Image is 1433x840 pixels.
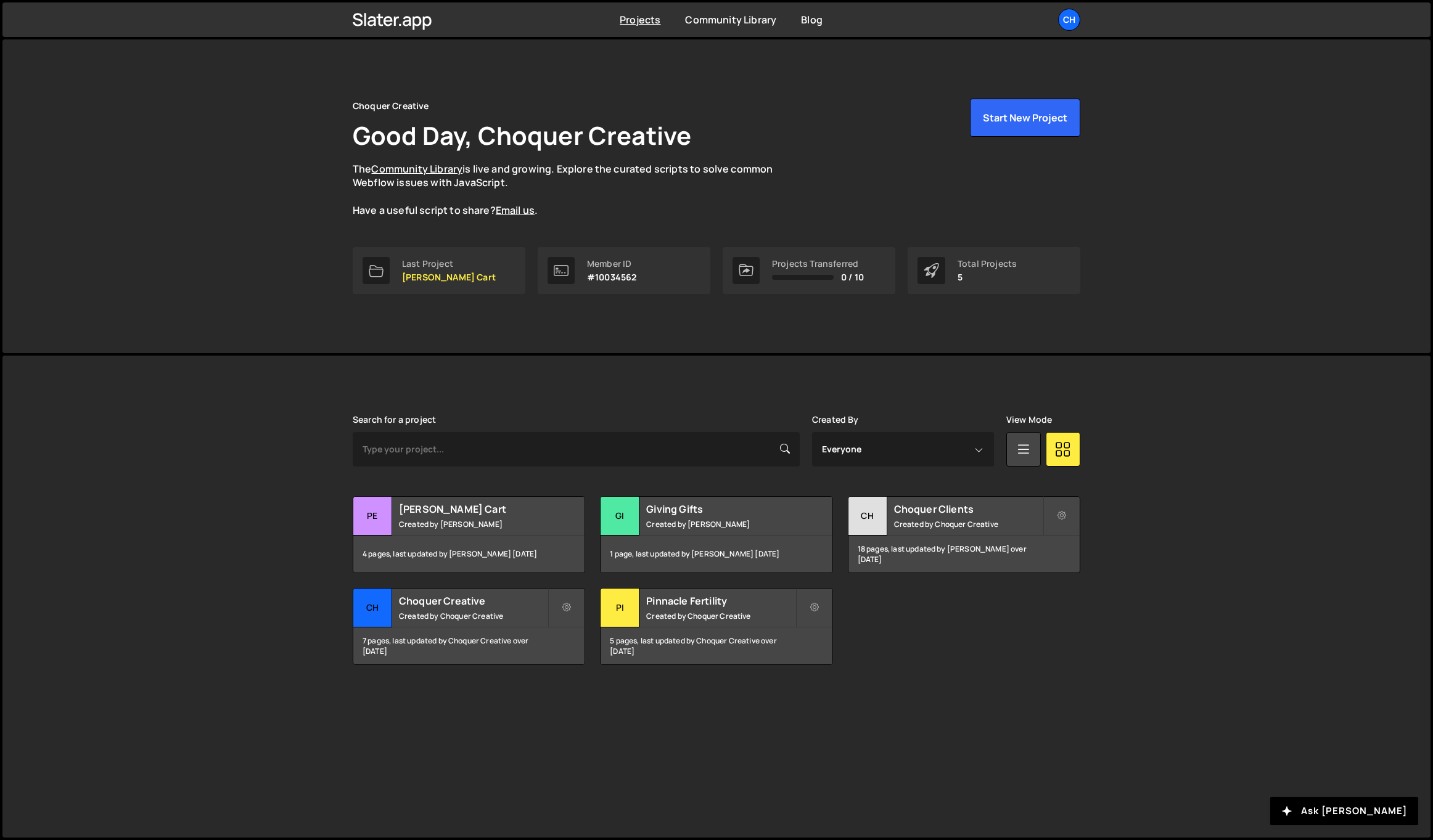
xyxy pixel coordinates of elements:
[600,588,832,665] a: Pi Pinnacle Fertility Created by Choquer Creative 5 pages, last updated by Choquer Creative over ...
[353,496,585,573] a: Pe [PERSON_NAME] Cart Created by [PERSON_NAME] 4 pages, last updated by [PERSON_NAME] [DATE]
[841,272,864,282] span: 0 / 10
[772,259,864,269] div: Projects Transferred
[894,502,1043,516] h2: Choquer Clients
[620,13,660,27] a: Projects
[399,519,548,529] small: Created by [PERSON_NAME]
[1270,797,1418,825] button: Ask [PERSON_NAME]
[646,611,795,621] small: Created by Choquer Creative
[646,594,795,608] h2: Pinnacle Fertility
[353,536,585,573] div: 4 pages, last updated by [PERSON_NAME] [DATE]
[353,415,436,425] label: Search for a project
[601,536,832,573] div: 1 page, last updated by [PERSON_NAME] [DATE]
[958,259,1017,269] div: Total Projects
[353,432,800,467] input: Type your project...
[601,497,639,536] div: Gi
[402,272,496,282] p: [PERSON_NAME] Cart
[496,203,535,217] a: Email us
[685,13,776,27] a: Community Library
[812,415,859,425] label: Created By
[587,259,636,269] div: Member ID
[353,247,525,294] a: Last Project [PERSON_NAME] Cart
[970,99,1080,137] button: Start New Project
[399,611,548,621] small: Created by Choquer Creative
[646,519,795,529] small: Created by [PERSON_NAME]
[848,497,887,536] div: Ch
[587,272,636,282] p: #10034562
[353,589,392,627] div: Ch
[353,627,585,664] div: 7 pages, last updated by Choquer Creative over [DATE]
[1006,415,1052,425] label: View Mode
[353,118,691,152] h1: Good Day, Choquer Creative
[801,13,823,27] a: Blog
[848,536,1080,573] div: 18 pages, last updated by [PERSON_NAME] over [DATE]
[601,627,832,664] div: 5 pages, last updated by Choquer Creative over [DATE]
[958,272,1017,282] p: 5
[601,589,639,627] div: Pi
[399,594,548,608] h2: Choquer Creative
[353,162,797,218] p: The is live and growing. Explore the curated scripts to solve common Webflow issues with JavaScri...
[371,162,462,176] a: Community Library
[353,99,429,113] div: Choquer Creative
[399,502,548,516] h2: [PERSON_NAME] Cart
[402,259,496,269] div: Last Project
[848,496,1080,573] a: Ch Choquer Clients Created by Choquer Creative 18 pages, last updated by [PERSON_NAME] over [DATE]
[600,496,832,573] a: Gi Giving Gifts Created by [PERSON_NAME] 1 page, last updated by [PERSON_NAME] [DATE]
[894,519,1043,529] small: Created by Choquer Creative
[353,497,392,536] div: Pe
[646,502,795,516] h2: Giving Gifts
[1058,9,1080,31] a: Ch
[353,588,585,665] a: Ch Choquer Creative Created by Choquer Creative 7 pages, last updated by Choquer Creative over [D...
